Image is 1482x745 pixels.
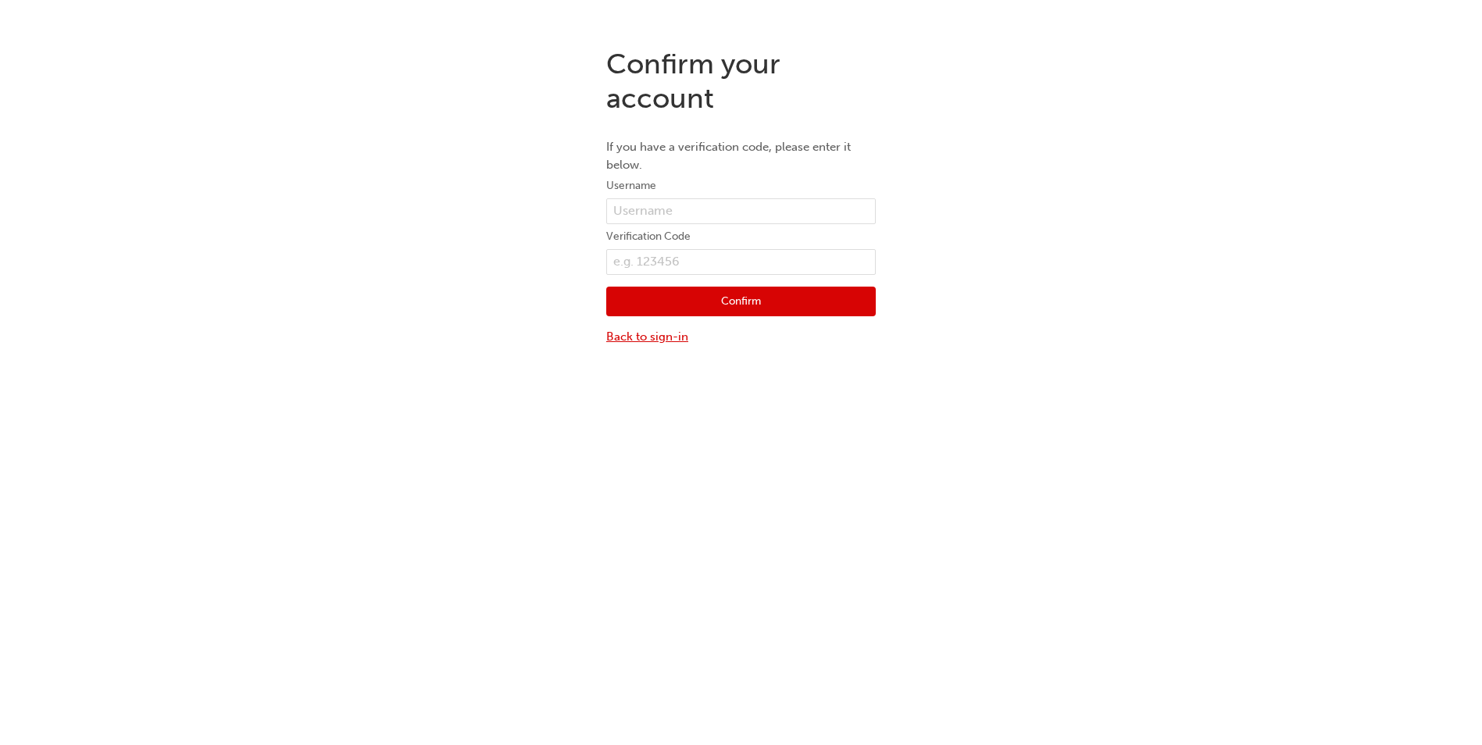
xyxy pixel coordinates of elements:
a: Back to sign-in [606,328,876,346]
h1: Confirm your account [606,47,876,115]
input: e.g. 123456 [606,249,876,276]
p: If you have a verification code, please enter it below. [606,138,876,173]
label: Username [606,176,876,195]
input: Username [606,198,876,225]
button: Confirm [606,287,876,316]
label: Verification Code [606,227,876,246]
